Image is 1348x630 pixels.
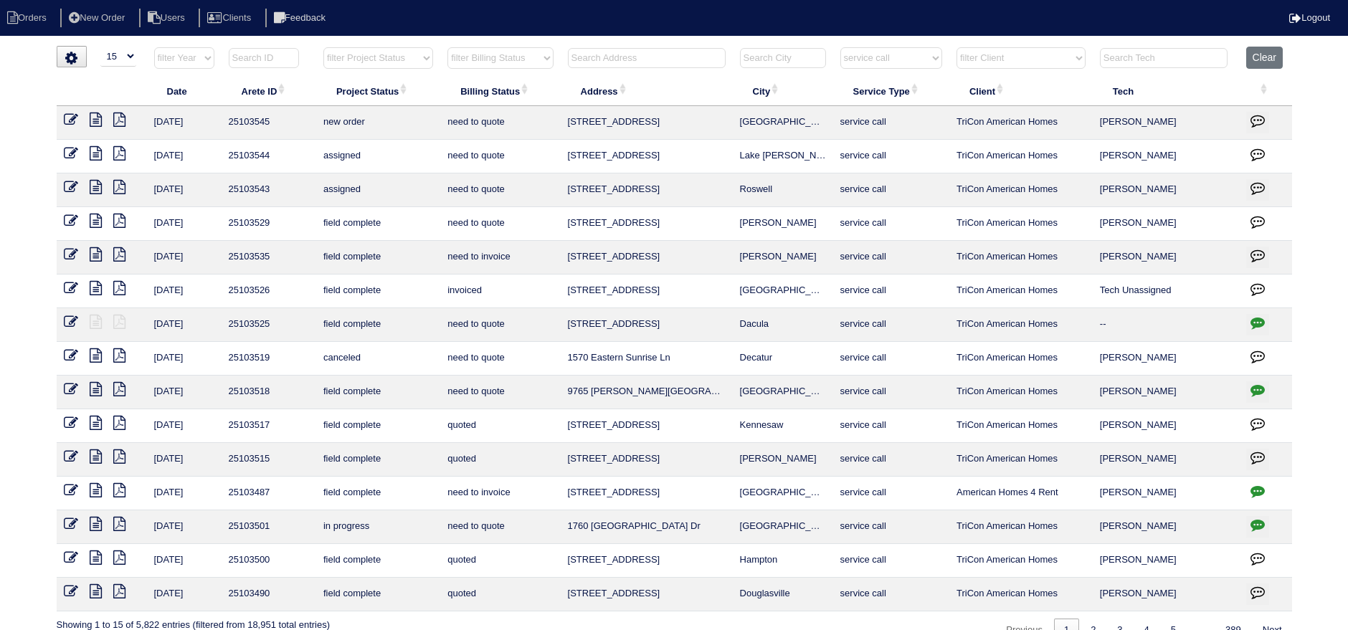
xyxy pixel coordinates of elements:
td: 25103518 [222,376,316,409]
td: service call [833,106,949,140]
td: [PERSON_NAME] [1093,140,1239,173]
td: field complete [316,578,440,611]
td: 25103535 [222,241,316,275]
td: American Homes 4 Rent [949,477,1093,510]
td: field complete [316,544,440,578]
td: 25103501 [222,510,316,544]
td: [DATE] [147,578,222,611]
td: [DATE] [147,443,222,477]
td: [GEOGRAPHIC_DATA] [733,510,833,544]
td: [DATE] [147,308,222,342]
td: [PERSON_NAME] [1093,173,1239,207]
td: [STREET_ADDRESS] [561,477,733,510]
button: Clear [1246,47,1283,69]
td: TriCon American Homes [949,443,1093,477]
td: 9765 [PERSON_NAME][GEOGRAPHIC_DATA] [561,376,733,409]
td: [PERSON_NAME] [1093,578,1239,611]
li: Users [139,9,196,28]
td: [DATE] [147,376,222,409]
td: canceled [316,342,440,376]
td: 25103519 [222,342,316,376]
td: service call [833,275,949,308]
td: [PERSON_NAME] [733,241,833,275]
th: Billing Status: activate to sort column ascending [440,76,560,106]
td: TriCon American Homes [949,207,1093,241]
td: 25103545 [222,106,316,140]
td: service call [833,140,949,173]
td: [DATE] [147,510,222,544]
td: TriCon American Homes [949,308,1093,342]
td: [PERSON_NAME] [1093,510,1239,544]
td: TriCon American Homes [949,241,1093,275]
li: Clients [199,9,262,28]
td: TriCon American Homes [949,342,1093,376]
td: TriCon American Homes [949,140,1093,173]
td: 25103525 [222,308,316,342]
td: Tech Unassigned [1093,275,1239,308]
td: [PERSON_NAME] [733,207,833,241]
a: Logout [1289,12,1330,23]
td: service call [833,342,949,376]
td: need to quote [440,106,560,140]
td: [DATE] [147,342,222,376]
td: field complete [316,241,440,275]
td: [DATE] [147,106,222,140]
td: invoiced [440,275,560,308]
td: -- [1093,308,1239,342]
td: [GEOGRAPHIC_DATA] [733,376,833,409]
td: TriCon American Homes [949,376,1093,409]
td: service call [833,443,949,477]
input: Search Address [568,48,726,68]
td: [DATE] [147,140,222,173]
td: [PERSON_NAME] [1093,376,1239,409]
td: service call [833,477,949,510]
td: field complete [316,308,440,342]
td: service call [833,544,949,578]
td: service call [833,207,949,241]
th: : activate to sort column ascending [1239,76,1292,106]
td: TriCon American Homes [949,510,1093,544]
td: [DATE] [147,173,222,207]
td: need to invoice [440,477,560,510]
td: [PERSON_NAME] [1093,544,1239,578]
td: 25103526 [222,275,316,308]
td: [PERSON_NAME] [1093,106,1239,140]
td: new order [316,106,440,140]
td: [GEOGRAPHIC_DATA] [733,477,833,510]
td: [STREET_ADDRESS] [561,544,733,578]
td: service call [833,510,949,544]
th: Service Type: activate to sort column ascending [833,76,949,106]
td: [PERSON_NAME] [1093,477,1239,510]
td: need to quote [440,376,560,409]
td: field complete [316,477,440,510]
td: [DATE] [147,409,222,443]
input: Search ID [229,48,299,68]
td: [DATE] [147,544,222,578]
td: [GEOGRAPHIC_DATA] [733,106,833,140]
td: field complete [316,376,440,409]
td: service call [833,376,949,409]
td: Decatur [733,342,833,376]
td: [STREET_ADDRESS] [561,578,733,611]
td: 25103490 [222,578,316,611]
td: TriCon American Homes [949,275,1093,308]
td: 25103529 [222,207,316,241]
td: [STREET_ADDRESS] [561,409,733,443]
td: in progress [316,510,440,544]
td: Douglasville [733,578,833,611]
td: service call [833,308,949,342]
th: Date [147,76,222,106]
td: TriCon American Homes [949,544,1093,578]
td: [STREET_ADDRESS] [561,308,733,342]
th: Arete ID: activate to sort column ascending [222,76,316,106]
td: 25103487 [222,477,316,510]
td: [PERSON_NAME] [1093,241,1239,275]
td: field complete [316,443,440,477]
td: [PERSON_NAME] [1093,409,1239,443]
td: [STREET_ADDRESS] [561,106,733,140]
td: [PERSON_NAME] [1093,207,1239,241]
td: field complete [316,409,440,443]
td: [STREET_ADDRESS] [561,207,733,241]
td: [DATE] [147,275,222,308]
td: 1570 Eastern Sunrise Ln [561,342,733,376]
